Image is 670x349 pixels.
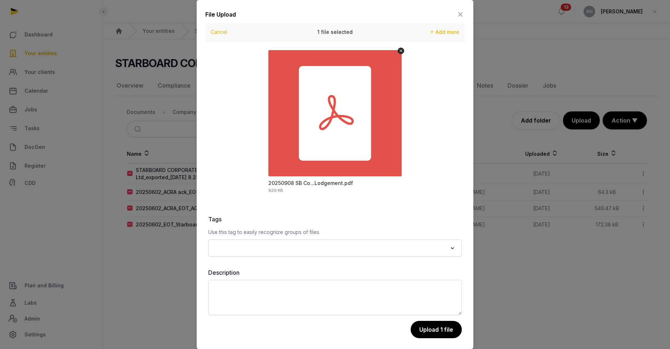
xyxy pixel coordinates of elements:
[427,27,462,37] button: Add more files
[268,189,283,193] div: 929 KB
[205,10,236,19] div: File Upload
[205,23,465,203] div: Uppy Dashboard
[281,23,389,41] div: 1 file selected
[208,268,462,277] label: Description
[213,243,447,253] input: Search for option
[268,180,353,187] div: 20250908 SB Corp Annual Returns Preview Lodgement.pdf
[209,27,229,37] button: Cancel
[212,242,458,255] div: Search for option
[411,321,462,338] button: Upload 1 file
[208,228,462,237] p: Use this tag to easily recognize groups of files.
[208,215,462,224] label: Tags
[435,29,459,35] span: Add more
[398,48,404,54] button: Remove file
